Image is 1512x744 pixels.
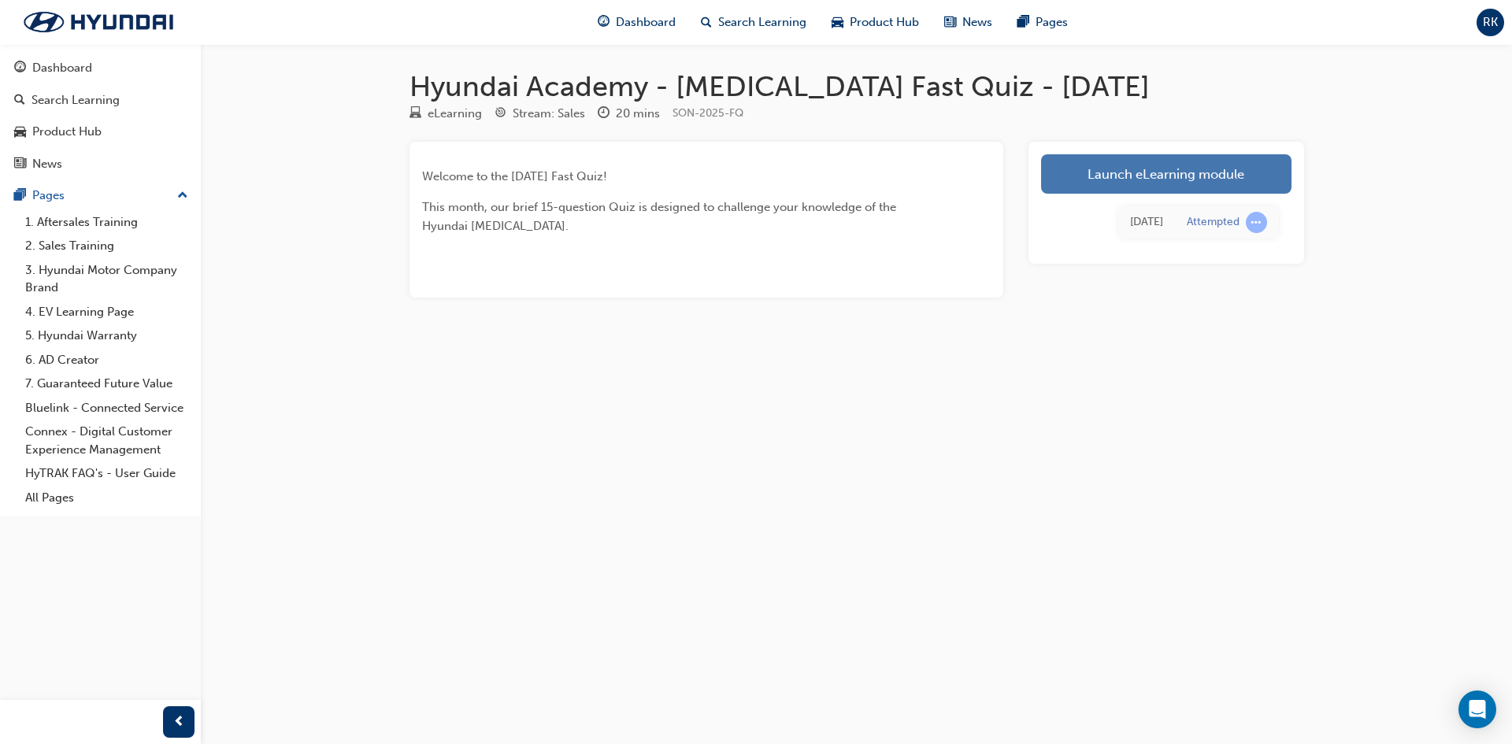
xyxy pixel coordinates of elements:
div: Wed Sep 10 2025 14:21:16 GMT+1000 (Australian Eastern Standard Time) [1130,213,1163,231]
span: clock-icon [598,107,610,121]
div: eLearning [428,105,482,123]
span: pages-icon [14,189,26,203]
span: Search Learning [718,13,806,31]
a: 7. Guaranteed Future Value [19,372,195,396]
div: Search Learning [31,91,120,109]
a: 4. EV Learning Page [19,300,195,324]
img: Trak [8,6,189,39]
button: DashboardSearch LearningProduct HubNews [6,50,195,181]
a: Dashboard [6,54,195,83]
div: Dashboard [32,59,92,77]
span: news-icon [14,157,26,172]
a: guage-iconDashboard [585,6,688,39]
span: learningResourceType_ELEARNING-icon [409,107,421,121]
a: Bluelink - Connected Service [19,396,195,420]
a: 3. Hyundai Motor Company Brand [19,258,195,300]
a: news-iconNews [932,6,1005,39]
div: Product Hub [32,123,102,141]
h1: Hyundai Academy - [MEDICAL_DATA] Fast Quiz - [DATE] [409,69,1304,104]
a: All Pages [19,486,195,510]
a: search-iconSearch Learning [688,6,819,39]
div: Stream: Sales [513,105,585,123]
span: guage-icon [14,61,26,76]
div: Type [409,104,482,124]
button: RK [1477,9,1504,36]
a: Connex - Digital Customer Experience Management [19,420,195,461]
a: 5. Hyundai Warranty [19,324,195,348]
a: Product Hub [6,117,195,146]
span: search-icon [14,94,25,108]
span: prev-icon [173,713,185,732]
a: car-iconProduct Hub [819,6,932,39]
a: 1. Aftersales Training [19,210,195,235]
span: news-icon [944,13,956,32]
span: learningRecordVerb_ATTEMPT-icon [1246,212,1267,233]
a: Search Learning [6,86,195,115]
span: pages-icon [1017,13,1029,32]
span: Welcome to the [DATE] Fast Quiz! [422,169,607,183]
button: Pages [6,181,195,210]
span: car-icon [14,125,26,139]
div: Duration [598,104,660,124]
span: Pages [1036,13,1068,31]
span: guage-icon [598,13,610,32]
a: 6. AD Creator [19,348,195,372]
a: HyTRAK FAQ's - User Guide [19,461,195,486]
div: Stream [495,104,585,124]
span: target-icon [495,107,506,121]
span: RK [1483,13,1498,31]
span: Product Hub [850,13,919,31]
a: Launch eLearning module [1041,154,1291,194]
a: pages-iconPages [1005,6,1080,39]
span: car-icon [832,13,843,32]
a: News [6,150,195,179]
span: search-icon [701,13,712,32]
span: News [962,13,992,31]
a: 2. Sales Training [19,234,195,258]
span: Dashboard [616,13,676,31]
span: up-icon [177,186,188,206]
span: This month, our brief 15-question Quiz is designed to challenge your knowledge of the Hyundai [ME... [422,200,899,233]
div: News [32,155,62,173]
div: Open Intercom Messenger [1458,690,1496,728]
div: Attempted [1187,215,1240,230]
div: Pages [32,187,65,205]
div: 20 mins [616,105,660,123]
span: Learning resource code [673,106,743,120]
